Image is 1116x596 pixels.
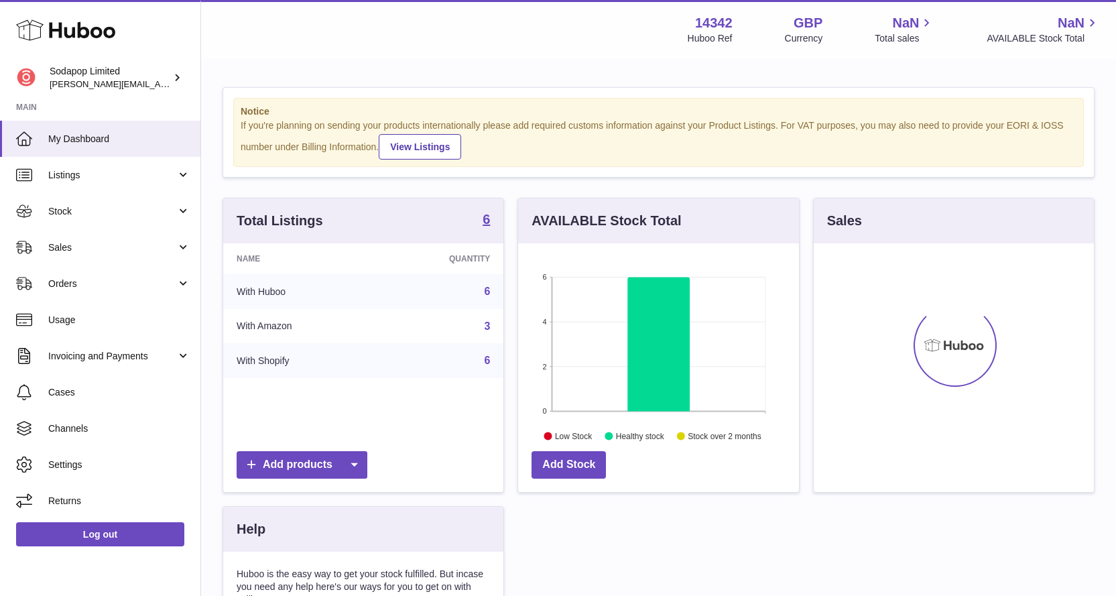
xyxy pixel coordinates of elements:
[987,14,1100,45] a: NaN AVAILABLE Stock Total
[223,309,377,344] td: With Amazon
[48,169,176,182] span: Listings
[1058,14,1084,32] span: NaN
[543,273,547,281] text: 6
[48,386,190,399] span: Cases
[827,212,862,230] h3: Sales
[48,422,190,435] span: Channels
[48,278,176,290] span: Orders
[555,431,593,440] text: Low Stock
[241,119,1076,160] div: If you're planning on sending your products internationally please add required customs informati...
[794,14,822,32] strong: GBP
[688,32,733,45] div: Huboo Ref
[237,520,265,538] h3: Help
[543,407,547,415] text: 0
[875,14,934,45] a: NaN Total sales
[223,343,377,378] td: With Shopify
[688,431,761,440] text: Stock over 2 months
[483,213,490,226] strong: 6
[223,243,377,274] th: Name
[50,78,269,89] span: [PERSON_NAME][EMAIL_ADDRESS][DOMAIN_NAME]
[377,243,503,274] th: Quantity
[223,274,377,309] td: With Huboo
[543,318,547,326] text: 4
[892,14,919,32] span: NaN
[48,350,176,363] span: Invoicing and Payments
[484,320,490,332] a: 3
[48,133,190,145] span: My Dashboard
[484,286,490,297] a: 6
[48,241,176,254] span: Sales
[875,32,934,45] span: Total sales
[484,355,490,366] a: 6
[237,212,323,230] h3: Total Listings
[241,105,1076,118] strong: Notice
[16,68,36,88] img: david@sodapop-audio.co.uk
[785,32,823,45] div: Currency
[379,134,461,160] a: View Listings
[532,212,681,230] h3: AVAILABLE Stock Total
[543,362,547,370] text: 2
[48,459,190,471] span: Settings
[48,314,190,326] span: Usage
[616,431,665,440] text: Healthy stock
[987,32,1100,45] span: AVAILABLE Stock Total
[695,14,733,32] strong: 14342
[532,451,606,479] a: Add Stock
[48,495,190,508] span: Returns
[483,213,490,229] a: 6
[50,65,170,91] div: Sodapop Limited
[237,451,367,479] a: Add products
[16,522,184,546] a: Log out
[48,205,176,218] span: Stock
